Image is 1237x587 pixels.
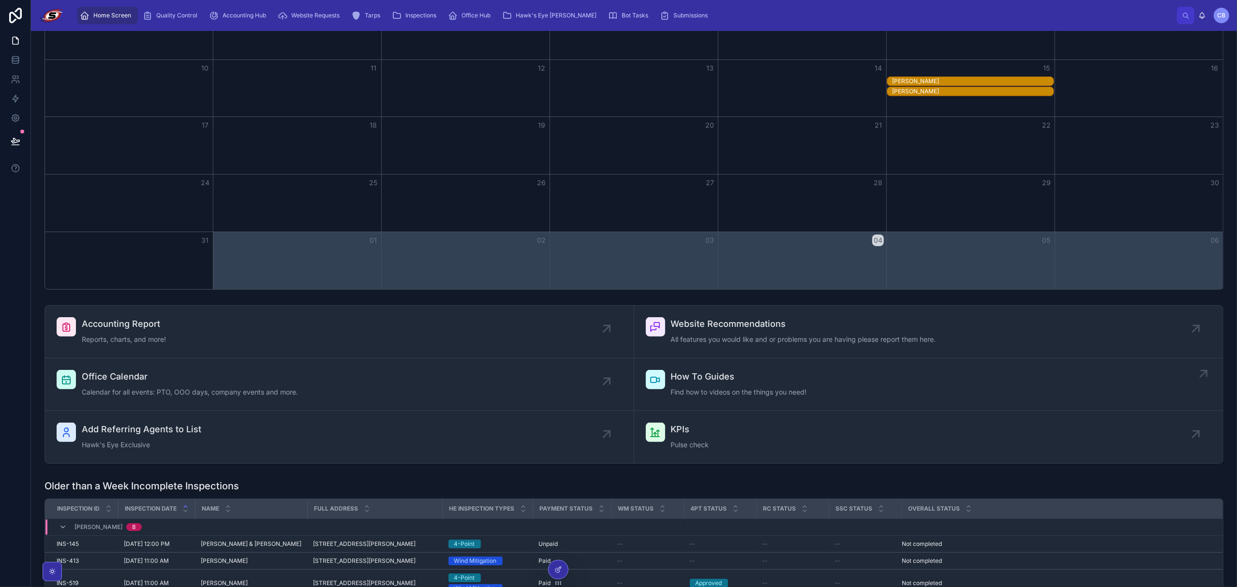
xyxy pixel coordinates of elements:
a: Quality Control [140,7,204,24]
a: [DATE] 11:00 AM [124,557,190,565]
a: Hawk's Eye [PERSON_NAME] [499,7,603,24]
a: -- [835,540,896,548]
span: Pulse check [671,440,709,450]
span: Accounting Hub [223,12,266,19]
span: [DATE] 12:00 PM [124,540,170,548]
span: Office Calendar [82,370,298,383]
button: 24 [199,177,211,189]
div: 4-Point [454,540,475,548]
a: -- [835,557,896,565]
span: Paid [539,557,551,565]
a: -- [762,540,823,548]
span: Website Requests [291,12,340,19]
span: Name [202,505,219,513]
a: -- [617,557,678,565]
span: INS-413 [57,557,79,565]
button: 18 [368,119,379,131]
a: [STREET_ADDRESS][PERSON_NAME] [313,557,437,565]
div: scrollable content [72,5,1177,26]
a: INS-519 [57,579,113,587]
a: INS-145 [57,540,113,548]
button: 17 [199,119,211,131]
span: KPIs [671,423,709,436]
span: Tarps [365,12,380,19]
span: [PERSON_NAME] [201,557,248,565]
span: Home Screen [93,12,131,19]
span: Payment Status [539,505,593,513]
a: Submissions [657,7,715,24]
span: [STREET_ADDRESS][PERSON_NAME] [313,540,416,548]
button: 23 [1209,119,1221,131]
a: Not completed [902,540,1211,548]
span: [PERSON_NAME] & [PERSON_NAME] [201,540,302,548]
span: -- [835,557,841,565]
a: Paid [539,579,606,587]
button: 21 [872,119,884,131]
button: 01 [368,235,379,246]
button: 11 [368,62,379,74]
span: Bot Tasks [622,12,648,19]
span: Overall Status [908,505,960,513]
a: Inspections [389,7,443,24]
button: 12 [536,62,548,74]
span: Submissions [673,12,708,19]
span: Not completed [902,540,942,548]
a: -- [690,540,751,548]
span: Inspections [405,12,436,19]
span: -- [835,540,841,548]
a: -- [762,557,823,565]
span: SSC Status [835,505,872,513]
span: -- [835,579,841,587]
button: 30 [1209,177,1221,189]
a: How To GuidesFind how to videos on the things you need! [634,358,1223,411]
h1: Older than a Week Incomplete Inspections [45,479,239,493]
span: [STREET_ADDRESS][PERSON_NAME] [313,557,416,565]
a: [PERSON_NAME] [201,557,302,565]
a: 4-Point [448,540,527,548]
div: Judd P Koenig [892,77,1054,86]
div: [PERSON_NAME] [892,77,1054,85]
span: -- [762,540,768,548]
span: Quality Control [156,12,197,19]
a: Bot Tasks [605,7,655,24]
span: 4pt Status [690,505,727,513]
button: 03 [704,235,715,246]
span: Hawk's Eye [PERSON_NAME] [516,12,596,19]
span: -- [617,579,623,587]
span: -- [690,557,696,565]
span: CB [1218,12,1226,19]
button: 28 [872,177,884,189]
button: 16 [1209,62,1221,74]
button: 20 [704,119,715,131]
a: Not completed [902,557,1211,565]
a: [PERSON_NAME] [201,579,302,587]
div: [PERSON_NAME] [892,88,1054,95]
span: -- [617,557,623,565]
button: 06 [1209,235,1221,246]
button: 02 [536,235,548,246]
span: -- [762,557,768,565]
span: [DATE] 11:00 AM [124,579,169,587]
a: -- [690,557,751,565]
a: [DATE] 11:00 AM [124,579,190,587]
button: 31 [199,235,211,246]
button: 27 [704,177,715,189]
span: Find how to videos on the things you need! [671,387,807,397]
div: 4-Point [454,573,475,582]
span: RC Status [763,505,796,513]
button: 19 [536,119,548,131]
a: Paid [539,557,606,565]
div: 8 [132,523,136,531]
a: Website RecommendationsAll features you would like and or problems you are having please report t... [634,306,1223,358]
button: 10 [199,62,211,74]
span: HE Inspection Types [449,505,514,513]
span: WM Status [618,505,654,513]
a: [DATE] 12:00 PM [124,540,190,548]
a: Accounting Hub [206,7,273,24]
a: KPIsPulse check [634,411,1223,463]
span: [STREET_ADDRESS][PERSON_NAME] [313,579,416,587]
span: -- [617,540,623,548]
div: Alexander Panesso [892,87,1054,96]
span: Accounting Report [82,317,166,331]
a: Unpaid [539,540,606,548]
